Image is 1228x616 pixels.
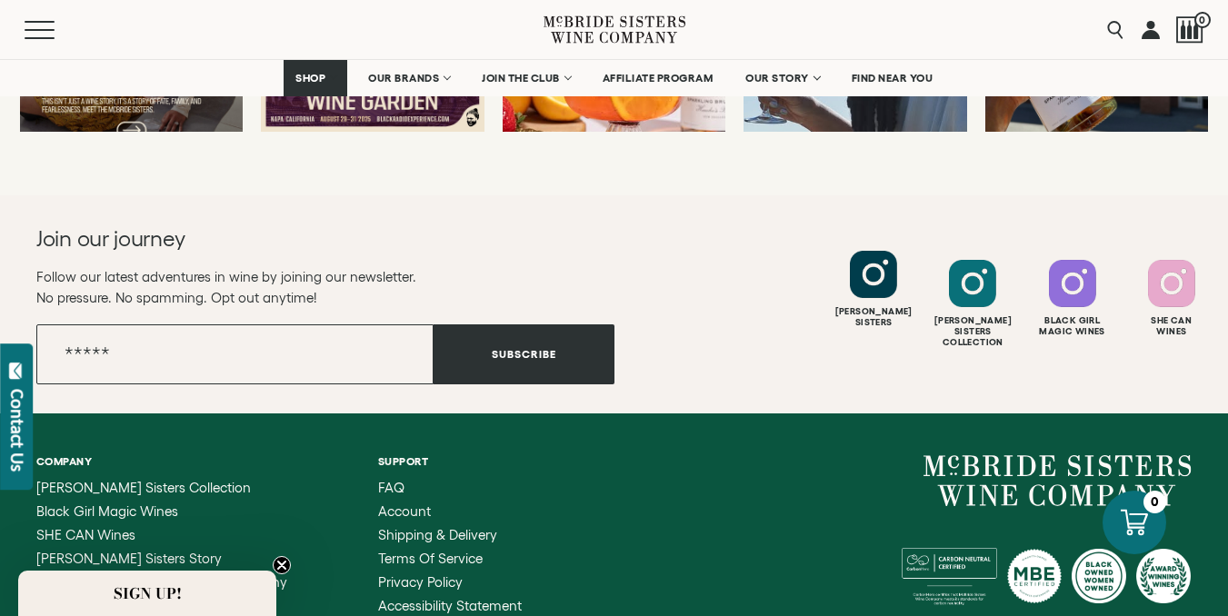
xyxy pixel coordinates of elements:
span: OUR STORY [745,72,809,84]
span: Terms of Service [378,551,483,566]
div: SIGN UP!Close teaser [18,571,276,616]
a: Follow McBride Sisters Collection on Instagram [PERSON_NAME] SistersCollection [925,260,1020,348]
p: Follow our latest adventures in wine by joining our newsletter. No pressure. No spamming. Opt out... [36,266,614,308]
span: JOIN THE CLUB [482,72,560,84]
span: Shipping & Delivery [378,527,497,542]
span: Black Girl Magic Wines [36,503,178,519]
a: JOIN THE CLUB [470,60,582,96]
span: SHOP [295,72,326,84]
a: McBride Sisters Wine Company [923,455,1192,506]
div: 0 [1143,491,1166,513]
div: [PERSON_NAME] Sisters [826,306,921,328]
span: FAQ [378,480,404,495]
span: [PERSON_NAME] Sisters Story [36,551,222,566]
a: McBride Sisters Collection [36,481,310,495]
a: SHE CAN Wines [36,528,310,542]
a: SHOP [284,60,347,96]
a: OUR BRANDS [356,60,461,96]
div: Contact Us [8,389,26,472]
span: OUR BRANDS [368,72,439,84]
a: Shipping & Delivery [378,528,522,542]
button: Subscribe [434,324,614,384]
h2: Join our journey [36,224,556,253]
span: [PERSON_NAME] Sisters Collection [36,480,251,495]
a: Privacy Policy [378,575,522,590]
a: Account [378,504,522,519]
a: FAQ [378,481,522,495]
a: Follow SHE CAN Wines on Instagram She CanWines [1124,260,1219,337]
span: Account [378,503,431,519]
span: 0 [1194,12,1211,28]
a: AFFILIATE PROGRAM [591,60,725,96]
a: Black Girl Magic Wines [36,504,310,519]
button: Mobile Menu Trigger [25,21,90,39]
a: Terms of Service [378,551,522,566]
a: Accessibility Statement [378,599,522,613]
span: FIND NEAR YOU [852,72,933,84]
span: SIGN UP! [114,582,182,604]
div: Black Girl Magic Wines [1025,315,1120,337]
span: Accessibility Statement [378,598,522,613]
span: AFFILIATE PROGRAM [603,72,714,84]
div: [PERSON_NAME] Sisters Collection [925,315,1020,348]
input: Email [36,324,434,384]
a: FIND NEAR YOU [840,60,945,96]
button: Close teaser [273,556,291,574]
a: McBride Sisters Story [36,551,310,566]
span: Privacy Policy [378,574,463,590]
span: SHE CAN Wines [36,527,135,542]
a: OUR STORY [734,60,831,96]
a: Follow McBride Sisters on Instagram [PERSON_NAME]Sisters [826,260,921,337]
div: She Can Wines [1124,315,1219,337]
a: Follow Black Girl Magic Wines on Instagram Black GirlMagic Wines [1025,260,1120,337]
